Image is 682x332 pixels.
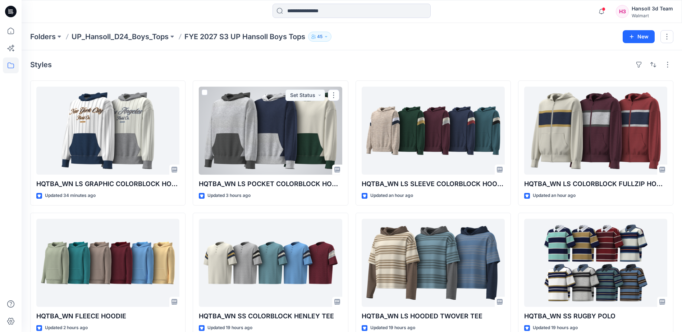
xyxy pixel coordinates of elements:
a: HQTBA_WN SS RUGBY POLO [524,219,667,307]
div: H3 [616,5,629,18]
button: 45 [308,32,331,42]
p: Updated 2 hours ago [45,324,88,332]
p: HQTBA_WN SS RUGBY POLO [524,311,667,321]
p: Updated 19 hours ago [370,324,415,332]
p: HQTBA_WN LS COLORBLOCK FULLZIP HOODIE [524,179,667,189]
a: HQTBA_WN LS GRAPHIC COLORBLOCK HOODIE [36,87,179,175]
a: UP_Hansoll_D24_Boys_Tops [72,32,169,42]
a: HQTBA_WN SS COLORBLOCK HENLEY TEE [199,219,342,307]
p: Updated 34 minutes ago [45,192,96,199]
h4: Styles [30,60,52,69]
p: Updated an hour ago [533,192,576,199]
p: HQTBA_WN SS COLORBLOCK HENLEY TEE [199,311,342,321]
p: FYE 2027 S3 UP Hansoll Boys Tops [184,32,305,42]
p: Updated 19 hours ago [533,324,578,332]
p: Updated an hour ago [370,192,413,199]
p: HQTBA_WN FLEECE HOODIE [36,311,179,321]
a: HQTBA_WN LS HOODED TWOVER TEE [362,219,505,307]
a: HQTBA_WN LS COLORBLOCK FULLZIP HOODIE [524,87,667,175]
a: HQTBA_WN LS SLEEVE COLORBLOCK HOODIE [362,87,505,175]
a: HQTBA_WN LS POCKET COLORBLOCK HOODIE [199,87,342,175]
p: HQTBA_WN LS HOODED TWOVER TEE [362,311,505,321]
p: 45 [317,33,322,41]
p: HQTBA_WN LS GRAPHIC COLORBLOCK HOODIE [36,179,179,189]
a: Folders [30,32,56,42]
a: HQTBA_WN FLEECE HOODIE [36,219,179,307]
p: HQTBA_WN LS POCKET COLORBLOCK HOODIE [199,179,342,189]
p: HQTBA_WN LS SLEEVE COLORBLOCK HOODIE [362,179,505,189]
div: Walmart [632,13,673,18]
button: New [623,30,655,43]
p: Updated 19 hours ago [207,324,252,332]
p: Updated 3 hours ago [207,192,251,199]
div: Hansoll 3d Team [632,4,673,13]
